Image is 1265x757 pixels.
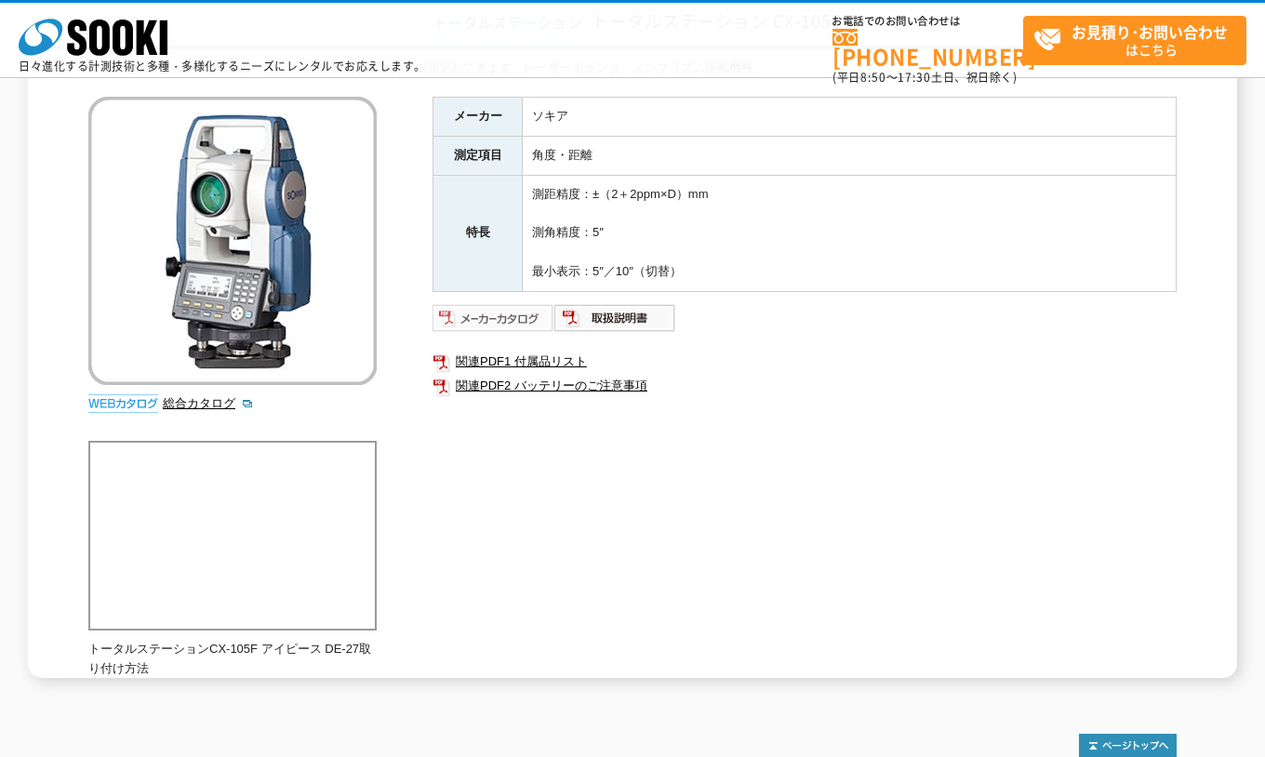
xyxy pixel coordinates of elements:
span: 8:50 [860,69,886,86]
strong: お見積り･お問い合わせ [1072,20,1228,43]
td: 測距精度：±（2＋2ppm×D）mm 測角精度：5″ 最小表示：5″／10″（切替） [523,175,1177,291]
a: 取扱説明書 [554,315,676,329]
a: 関連PDF1 付属品リスト [433,350,1177,374]
a: [PHONE_NUMBER] [832,29,1023,67]
span: 17:30 [898,69,931,86]
span: はこちら [1033,17,1245,63]
th: 特長 [433,175,523,291]
td: 角度・距離 [523,136,1177,175]
p: 日々進化する計測技術と多種・多様化するニーズにレンタルでお応えします。 [19,60,426,72]
img: メーカーカタログ [433,303,554,333]
td: ソキア [523,98,1177,137]
th: メーカー [433,98,523,137]
a: 関連PDF2 バッテリーのご注意事項 [433,374,1177,398]
p: トータルステーションCX-105F アイピース DE-27取り付け方法 [88,640,377,679]
a: お見積り･お問い合わせはこちら [1023,16,1246,65]
img: webカタログ [88,394,158,413]
span: お電話でのお問い合わせは [832,16,1023,27]
img: 取扱説明書 [554,303,676,333]
a: 総合カタログ [163,396,254,410]
img: トータルステーション CX-105F [88,97,377,385]
span: (平日 ～ 土日、祝日除く) [832,69,1017,86]
a: メーカーカタログ [433,315,554,329]
th: 測定項目 [433,136,523,175]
